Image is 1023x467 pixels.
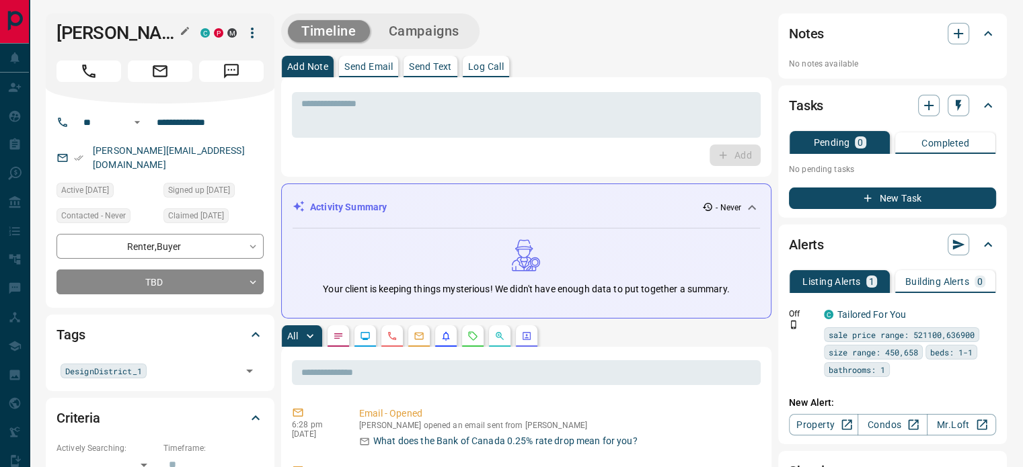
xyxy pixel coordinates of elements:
[288,20,370,42] button: Timeline
[789,17,996,50] div: Notes
[240,362,259,380] button: Open
[359,421,755,430] p: [PERSON_NAME] opened an email sent from [PERSON_NAME]
[977,277,983,286] p: 0
[789,187,996,209] button: New Task
[214,28,223,38] div: property.ca
[387,331,397,341] svg: Calls
[789,159,996,179] p: No pending tasks
[163,183,264,202] div: Tue Jan 12 2016
[56,407,100,429] h2: Criteria
[789,308,816,320] p: Off
[56,22,180,44] h1: [PERSON_NAME]
[930,345,973,359] span: beds: 1-1
[921,138,969,148] p: Completed
[199,60,264,82] span: Message
[467,331,478,341] svg: Requests
[93,145,245,170] a: [PERSON_NAME][EMAIL_ADDRESS][DOMAIN_NAME]
[789,95,823,116] h2: Tasks
[409,62,452,71] p: Send Text
[163,442,264,454] p: Timeframe:
[829,345,918,359] span: size range: 450,658
[441,331,451,341] svg: Listing Alerts
[858,138,863,147] p: 0
[200,28,210,38] div: condos.ca
[292,420,339,429] p: 6:28 pm
[128,60,192,82] span: Email
[789,228,996,261] div: Alerts
[858,414,927,435] a: Condos
[74,153,83,163] svg: Email Verified
[293,195,760,220] div: Activity Summary- Never
[373,434,638,448] p: What does the Bank of Canada 0.25% rate drop mean for you?
[310,200,387,214] p: Activity Summary
[494,331,505,341] svg: Opportunities
[61,183,109,197] span: Active [DATE]
[789,58,996,70] p: No notes available
[323,282,729,296] p: Your client is keeping things mysterious! We didn't have enough data to put together a summary.
[129,114,145,130] button: Open
[344,62,393,71] p: Send Email
[227,28,237,38] div: mrloft.ca
[802,277,861,286] p: Listing Alerts
[292,429,339,439] p: [DATE]
[789,320,798,329] svg: Push Notification Only
[414,331,424,341] svg: Emails
[824,310,833,319] div: condos.ca
[869,277,874,286] p: 1
[375,20,473,42] button: Campaigns
[333,331,344,341] svg: Notes
[716,202,741,214] p: - Never
[168,183,230,197] span: Signed up [DATE]
[56,442,157,454] p: Actively Searching:
[789,414,858,435] a: Property
[829,328,975,341] span: sale price range: 521100,636900
[789,396,996,410] p: New Alert:
[905,277,969,286] p: Building Alerts
[521,331,532,341] svg: Agent Actions
[287,62,328,71] p: Add Note
[789,23,824,44] h2: Notes
[65,364,142,378] span: DesignDistrict_1
[56,324,85,345] h2: Tags
[163,208,264,227] div: Tue Jan 12 2016
[360,331,371,341] svg: Lead Browsing Activity
[168,209,224,222] span: Claimed [DATE]
[287,331,298,341] p: All
[829,363,885,376] span: bathrooms: 1
[56,234,264,259] div: Renter , Buyer
[813,138,849,147] p: Pending
[837,309,906,320] a: Tailored For You
[789,234,824,255] h2: Alerts
[359,407,755,421] p: Email - Opened
[56,60,121,82] span: Call
[61,209,126,222] span: Contacted - Never
[56,402,264,434] div: Criteria
[56,269,264,294] div: TBD
[56,319,264,351] div: Tags
[789,89,996,122] div: Tasks
[468,62,504,71] p: Log Call
[56,183,157,202] div: Thu Jun 16 2022
[927,414,996,435] a: Mr.Loft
